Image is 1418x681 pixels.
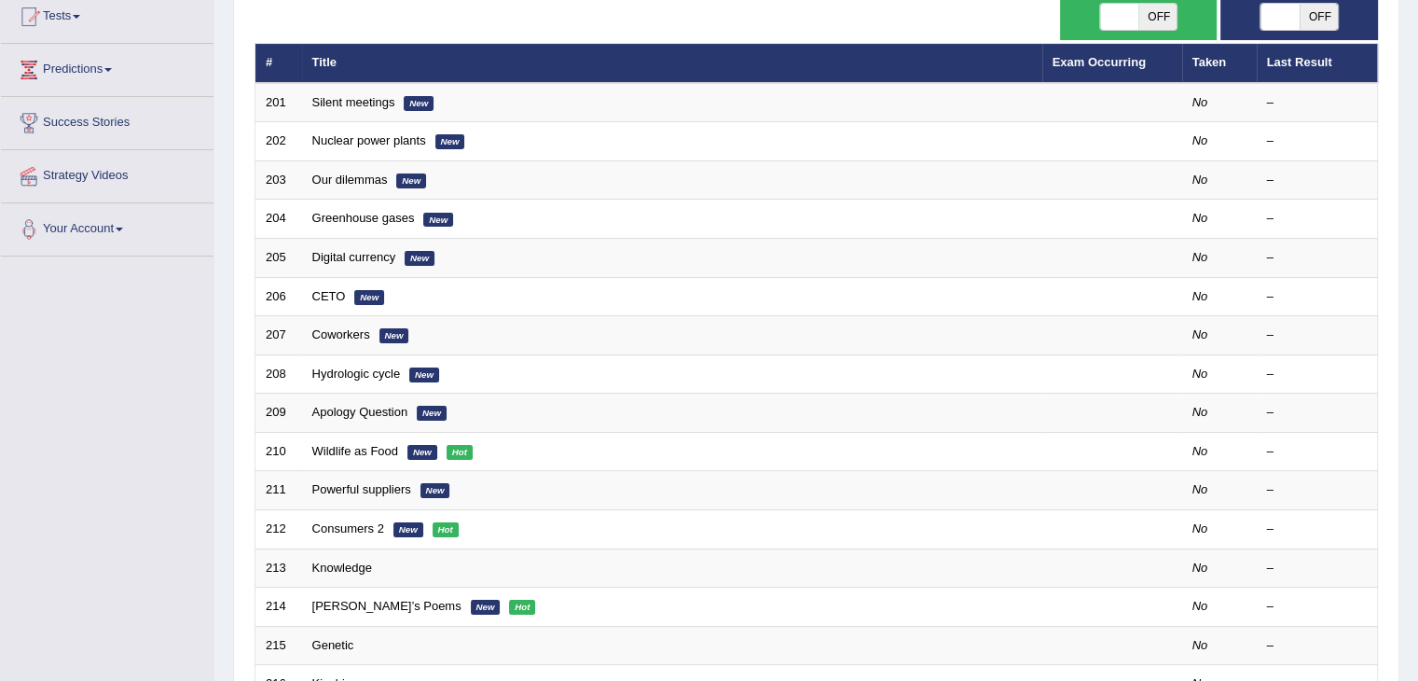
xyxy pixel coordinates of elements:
th: Last Result [1257,44,1378,83]
td: 201 [255,83,302,122]
em: New [471,600,501,615]
em: New [354,290,384,305]
a: Silent meetings [312,95,395,109]
td: 214 [255,588,302,627]
em: No [1192,482,1208,496]
em: New [409,368,439,382]
em: Hot [433,522,459,537]
a: Exam Occurring [1053,55,1146,69]
a: Our dilemmas [312,173,388,187]
td: 202 [255,122,302,161]
div: – [1267,94,1368,112]
em: New [407,445,437,460]
td: 212 [255,509,302,549]
a: Success Stories [1,97,213,144]
a: Greenhouse gases [312,211,415,225]
em: Hot [509,600,535,615]
a: CETO [312,289,346,303]
div: – [1267,560,1368,577]
td: 205 [255,239,302,278]
em: No [1192,173,1208,187]
a: Genetic [312,638,354,652]
td: 210 [255,432,302,471]
div: – [1267,249,1368,267]
td: 206 [255,277,302,316]
em: No [1192,444,1208,458]
a: Knowledge [312,561,372,575]
div: – [1267,366,1368,383]
em: No [1192,405,1208,419]
em: New [404,96,434,111]
th: Taken [1182,44,1257,83]
em: Hot [447,445,473,460]
a: Coworkers [312,327,370,341]
em: No [1192,367,1208,381]
a: Digital currency [312,250,396,264]
a: Predictions [1,44,213,90]
div: – [1267,637,1368,655]
em: No [1192,133,1208,147]
td: 208 [255,354,302,394]
a: Strategy Videos [1,150,213,197]
em: New [396,174,426,188]
td: 211 [255,471,302,510]
div: – [1267,481,1368,499]
td: 213 [255,549,302,588]
td: 215 [255,626,302,665]
em: New [393,522,423,537]
em: New [417,406,447,421]
a: Wildlife as Food [312,444,398,458]
a: Consumers 2 [312,521,384,535]
div: – [1267,598,1368,616]
em: No [1192,638,1208,652]
div: – [1267,443,1368,461]
td: 207 [255,316,302,355]
td: 203 [255,160,302,200]
th: Title [302,44,1042,83]
a: Powerful suppliers [312,482,411,496]
a: Nuclear power plants [312,133,426,147]
a: Your Account [1,203,213,250]
span: OFF [1300,4,1339,30]
a: Apology Question [312,405,408,419]
div: – [1267,404,1368,422]
div: – [1267,327,1368,344]
em: No [1192,521,1208,535]
th: # [255,44,302,83]
em: No [1192,250,1208,264]
div: – [1267,132,1368,150]
em: No [1192,561,1208,575]
a: [PERSON_NAME]’s Poems [312,599,461,613]
em: New [423,213,453,228]
em: New [379,328,409,343]
div: – [1267,521,1368,538]
em: No [1192,289,1208,303]
em: New [435,134,465,149]
div: – [1267,210,1368,228]
em: No [1192,95,1208,109]
em: New [420,483,450,498]
em: No [1192,211,1208,225]
em: No [1192,599,1208,613]
div: – [1267,288,1368,306]
a: Hydrologic cycle [312,367,401,381]
td: 204 [255,200,302,239]
td: 209 [255,394,302,433]
div: – [1267,172,1368,189]
em: New [405,251,434,266]
span: OFF [1138,4,1177,30]
em: No [1192,327,1208,341]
